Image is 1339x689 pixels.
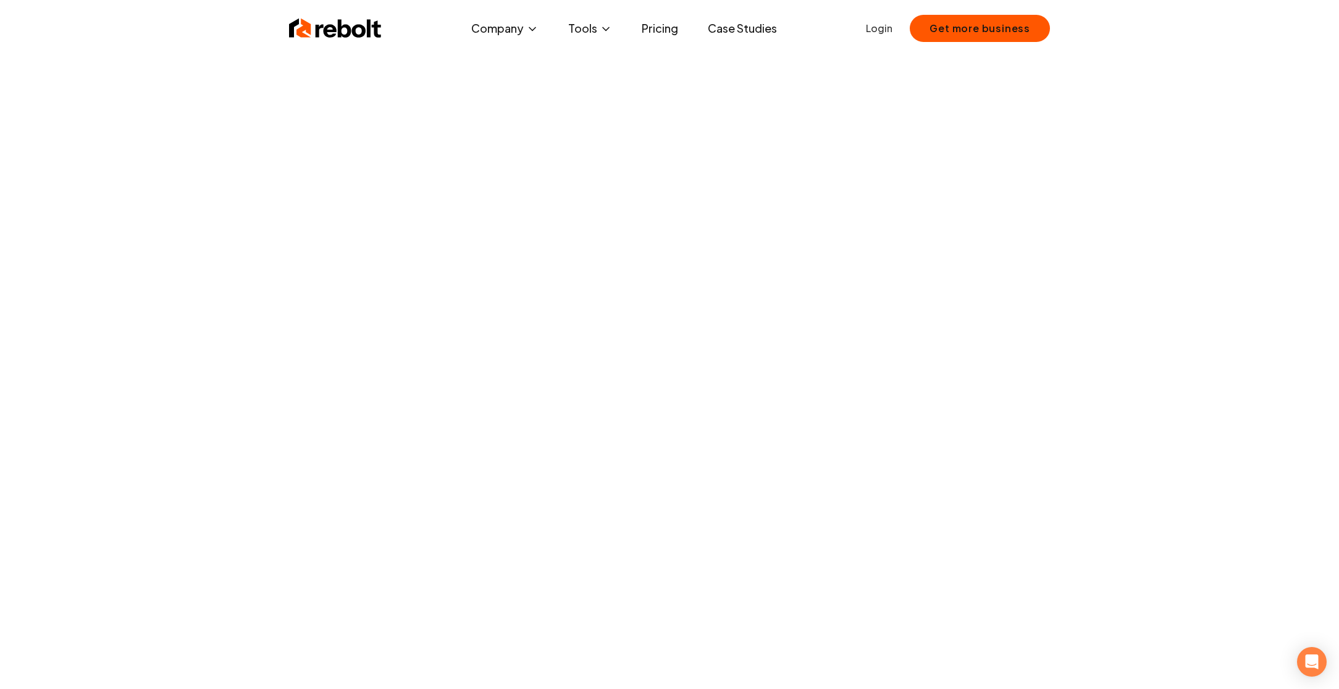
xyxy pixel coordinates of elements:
a: Login [866,21,892,36]
div: Open Intercom Messenger [1297,647,1327,677]
button: Tools [558,16,622,41]
button: Company [461,16,548,41]
button: Get more business [910,15,1050,42]
img: Rebolt Logo [289,16,382,41]
a: Case Studies [698,16,787,41]
a: Pricing [632,16,688,41]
